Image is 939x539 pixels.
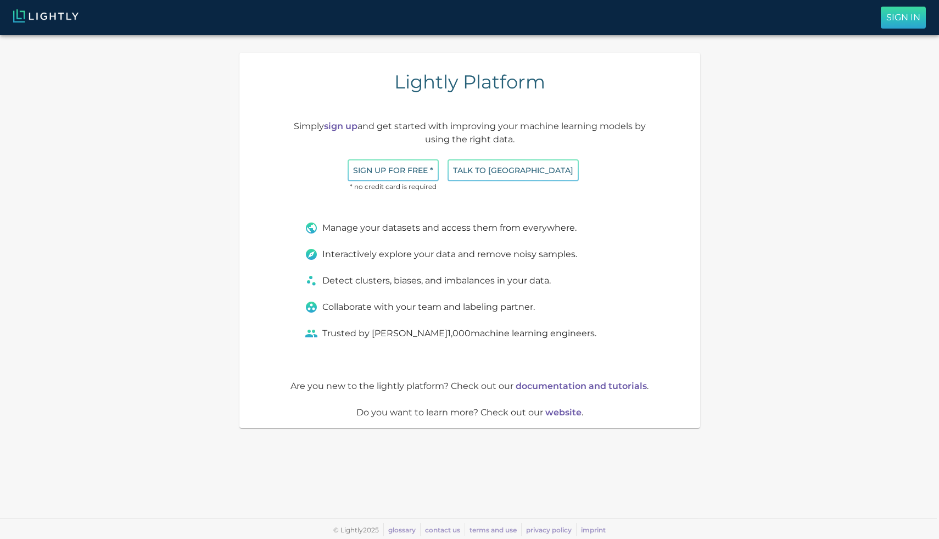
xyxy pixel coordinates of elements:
[881,7,926,29] button: Sign In
[388,526,416,534] a: glossary
[516,381,647,391] a: documentation and tutorials
[348,159,439,182] button: Sign up for free *
[305,248,634,261] div: Interactively explore your data and remove noisy samples.
[425,526,460,534] a: contact us
[886,11,920,24] p: Sign In
[448,165,579,175] a: Talk to [GEOGRAPHIC_DATA]
[348,181,439,192] span: * no credit card is required
[286,380,653,393] p: Are you new to the lightly platform? Check out our .
[286,120,653,146] p: Simply and get started with improving your machine learning models by using the right data.
[324,121,357,131] a: sign up
[581,526,606,534] a: imprint
[13,9,79,23] img: Lightly
[394,70,545,93] h4: Lightly Platform
[305,301,634,314] div: Collaborate with your team and labeling partner.
[305,327,634,340] div: Trusted by [PERSON_NAME] 1,000 machine learning engineers.
[448,159,579,182] button: Talk to [GEOGRAPHIC_DATA]
[286,406,653,419] p: Do you want to learn more? Check out our .
[470,526,517,534] a: terms and use
[526,526,572,534] a: privacy policy
[305,274,634,287] div: Detect clusters, biases, and imbalances in your data.
[545,407,582,418] a: website
[305,221,634,235] div: Manage your datasets and access them from everywhere.
[333,526,379,534] span: © Lightly 2025
[348,165,439,175] a: Sign up for free *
